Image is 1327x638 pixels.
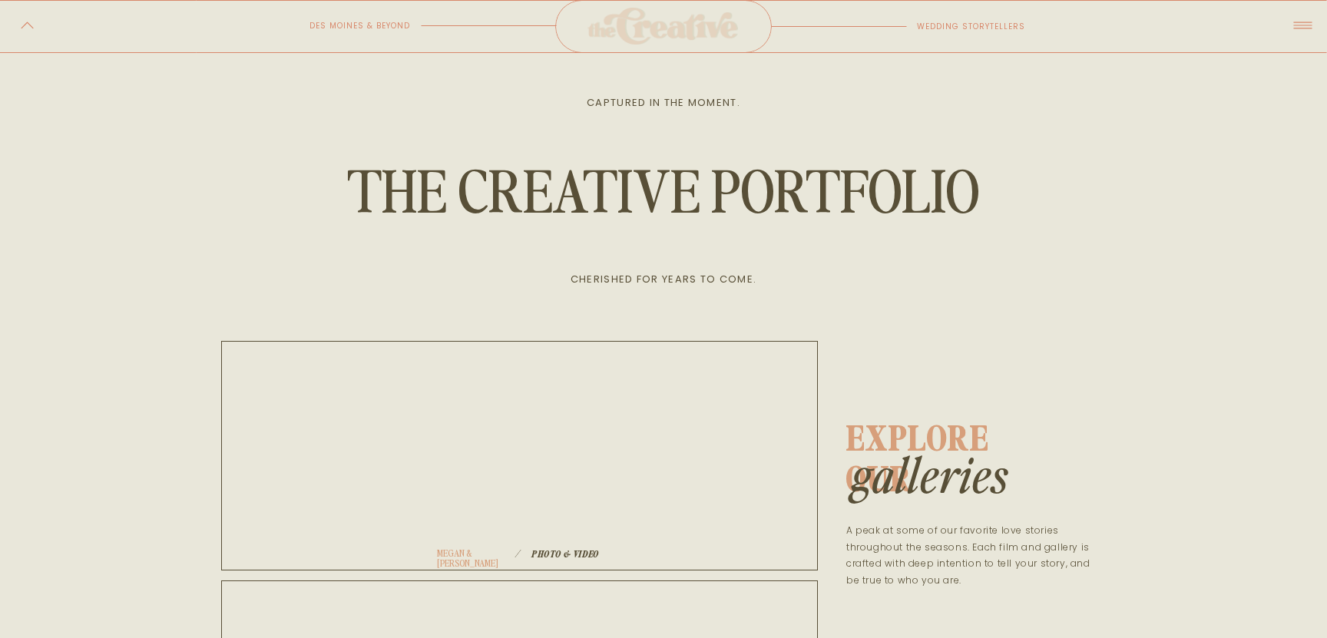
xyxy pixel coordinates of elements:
[437,548,534,558] a: megan & [PERSON_NAME]
[917,19,1048,35] p: wedding storytellers
[345,273,982,288] p: cherished for years to come.
[851,447,1052,511] h1: GALLERIES
[531,548,669,557] a: Photo & video
[266,18,410,33] p: des moines & beyond
[846,522,1103,629] p: A peak at some of our favorite love stories throughout the seasons. Each film and gallery is craf...
[345,159,982,225] h1: the creative portfolio
[345,96,982,111] p: captured in the moment.
[846,417,1060,455] h1: explore OUR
